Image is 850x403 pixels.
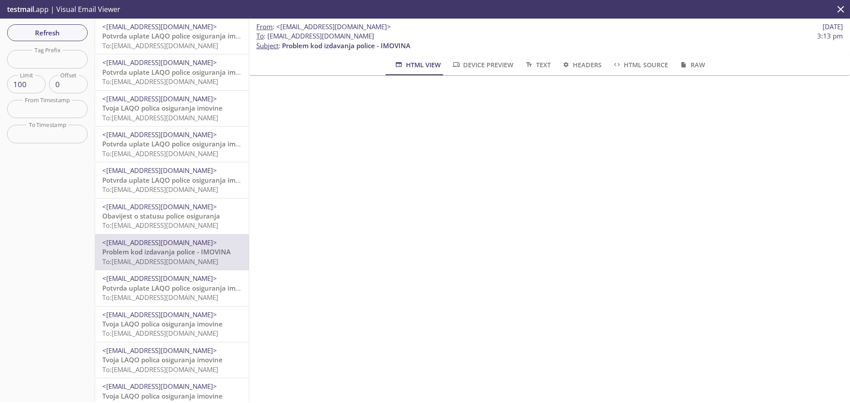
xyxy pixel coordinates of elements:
[95,19,249,54] div: <[EMAIL_ADDRESS][DOMAIN_NAME]>Potvrda uplate LAQO police osiguranja imovineTo:[EMAIL_ADDRESS][DOM...
[102,185,218,194] span: To: [EMAIL_ADDRESS][DOMAIN_NAME]
[256,31,843,50] p: :
[102,355,223,364] span: Tvoja LAQO polica osiguranja imovine
[7,24,88,41] button: Refresh
[679,59,705,70] span: Raw
[102,31,253,40] span: Potvrda uplate LAQO police osiguranja imovine
[102,22,217,31] span: <[EMAIL_ADDRESS][DOMAIN_NAME]>
[282,41,410,50] span: Problem kod izdavanja police - IMOVINA
[102,238,217,247] span: <[EMAIL_ADDRESS][DOMAIN_NAME]>
[95,91,249,126] div: <[EMAIL_ADDRESS][DOMAIN_NAME]>Tvoja LAQO polica osiguranja imovineTo:[EMAIL_ADDRESS][DOMAIN_NAME]
[102,382,217,391] span: <[EMAIL_ADDRESS][DOMAIN_NAME]>
[102,247,231,256] span: Problem kod izdavanja police - IMOVINA
[102,113,218,122] span: To: [EMAIL_ADDRESS][DOMAIN_NAME]
[95,199,249,234] div: <[EMAIL_ADDRESS][DOMAIN_NAME]>Obavijest o statusu police osiguranjaTo:[EMAIL_ADDRESS][DOMAIN_NAME]
[102,58,217,67] span: <[EMAIL_ADDRESS][DOMAIN_NAME]>
[102,41,218,50] span: To: [EMAIL_ADDRESS][DOMAIN_NAME]
[102,293,218,302] span: To: [EMAIL_ADDRESS][DOMAIN_NAME]
[102,166,217,175] span: <[EMAIL_ADDRESS][DOMAIN_NAME]>
[102,319,223,328] span: Tvoja LAQO polica osiguranja imovine
[95,307,249,342] div: <[EMAIL_ADDRESS][DOMAIN_NAME]>Tvoja LAQO polica osiguranja imovineTo:[EMAIL_ADDRESS][DOMAIN_NAME]
[102,329,218,338] span: To: [EMAIL_ADDRESS][DOMAIN_NAME]
[102,149,218,158] span: To: [EMAIL_ADDRESS][DOMAIN_NAME]
[95,162,249,198] div: <[EMAIL_ADDRESS][DOMAIN_NAME]>Potvrda uplate LAQO police osiguranja imovineTo:[EMAIL_ADDRESS][DOM...
[612,59,668,70] span: HTML Source
[817,31,843,41] span: 3:13 pm
[102,68,253,77] span: Potvrda uplate LAQO police osiguranja imovine
[102,104,223,112] span: Tvoja LAQO polica osiguranja imovine
[452,59,514,70] span: Device Preview
[256,31,264,40] span: To
[102,346,217,355] span: <[EMAIL_ADDRESS][DOMAIN_NAME]>
[95,54,249,90] div: <[EMAIL_ADDRESS][DOMAIN_NAME]>Potvrda uplate LAQO police osiguranja imovineTo:[EMAIL_ADDRESS][DOM...
[102,202,217,211] span: <[EMAIL_ADDRESS][DOMAIN_NAME]>
[95,342,249,378] div: <[EMAIL_ADDRESS][DOMAIN_NAME]>Tvoja LAQO polica osiguranja imovineTo:[EMAIL_ADDRESS][DOMAIN_NAME]
[14,27,81,38] span: Refresh
[394,59,440,70] span: HTML View
[102,365,218,374] span: To: [EMAIL_ADDRESS][DOMAIN_NAME]
[102,274,217,283] span: <[EMAIL_ADDRESS][DOMAIN_NAME]>
[95,127,249,162] div: <[EMAIL_ADDRESS][DOMAIN_NAME]>Potvrda uplate LAQO police osiguranja imovineTo:[EMAIL_ADDRESS][DOM...
[102,391,223,400] span: Tvoja LAQO polica osiguranja imovine
[256,22,273,31] span: From
[102,130,217,139] span: <[EMAIL_ADDRESS][DOMAIN_NAME]>
[7,4,34,14] span: testmail
[102,257,218,266] span: To: [EMAIL_ADDRESS][DOMAIN_NAME]
[102,211,220,220] span: Obavijest o statusu police osiguranja
[256,22,391,31] span: :
[276,22,391,31] span: <[EMAIL_ADDRESS][DOMAIN_NAME]>
[102,310,217,319] span: <[EMAIL_ADDRESS][DOMAIN_NAME]>
[95,234,249,270] div: <[EMAIL_ADDRESS][DOMAIN_NAME]>Problem kod izdavanja police - IMOVINATo:[EMAIL_ADDRESS][DOMAIN_NAME]
[561,59,602,70] span: Headers
[256,31,374,41] span: : [EMAIL_ADDRESS][DOMAIN_NAME]
[102,77,218,86] span: To: [EMAIL_ADDRESS][DOMAIN_NAME]
[95,270,249,306] div: <[EMAIL_ADDRESS][DOMAIN_NAME]>Potvrda uplate LAQO police osiguranja imovineTo:[EMAIL_ADDRESS][DOM...
[102,176,253,184] span: Potvrda uplate LAQO police osiguranja imovine
[823,22,843,31] span: [DATE]
[102,139,253,148] span: Potvrda uplate LAQO police osiguranja imovine
[102,221,218,230] span: To: [EMAIL_ADDRESS][DOMAIN_NAME]
[102,94,217,103] span: <[EMAIL_ADDRESS][DOMAIN_NAME]>
[102,284,253,292] span: Potvrda uplate LAQO police osiguranja imovine
[524,59,550,70] span: Text
[256,41,278,50] span: Subject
